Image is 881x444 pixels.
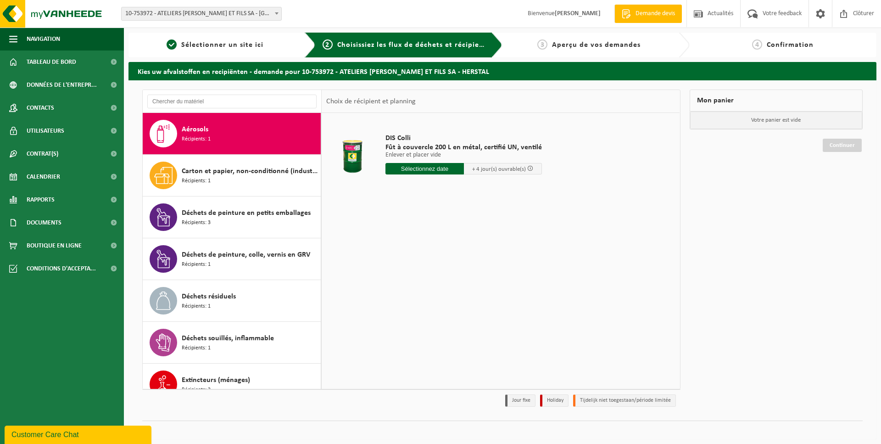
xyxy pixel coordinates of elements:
span: Confirmation [767,41,814,49]
li: Jour fixe [505,394,535,407]
a: 1Sélectionner un site ici [133,39,297,51]
span: Navigation [27,28,60,51]
span: Rapports [27,188,55,211]
span: Récipients: 3 [182,219,211,227]
span: Récipients: 1 [182,177,211,185]
span: Aérosols [182,124,208,135]
span: Documents [27,211,61,234]
span: Contrat(s) [27,142,58,165]
input: Chercher du matériel [147,95,317,108]
span: Tableau de bord [27,51,76,73]
span: Sélectionner un site ici [181,41,263,49]
button: Déchets de peinture, colle, vernis en GRV Récipients: 1 [143,238,321,280]
span: 10-753972 - ATELIERS STRUCKMEYER ET FILS SA - HERSTAL [121,7,282,21]
button: Déchets souillés, inflammable Récipients: 1 [143,322,321,364]
strong: [PERSON_NAME] [555,10,601,17]
p: Votre panier est vide [690,112,863,129]
span: 3 [537,39,547,50]
span: Aperçu de vos demandes [552,41,641,49]
button: Extincteurs (ménages) Récipients: 2 [143,364,321,405]
span: Extincteurs (ménages) [182,375,250,386]
span: Récipients: 1 [182,344,211,353]
button: Déchets de peinture en petits emballages Récipients: 3 [143,197,321,238]
span: DIS Colli [385,134,542,143]
p: Enlever et placer vide [385,152,542,158]
button: Aérosols Récipients: 1 [143,113,321,155]
iframe: chat widget [5,424,153,444]
span: Déchets souillés, inflammable [182,333,274,344]
span: Récipients: 1 [182,260,211,269]
span: Demande devis [633,9,677,18]
span: Déchets de peinture, colle, vernis en GRV [182,249,310,260]
span: + 4 jour(s) ouvrable(s) [472,166,526,172]
span: Récipients: 1 [182,302,211,311]
h2: Kies uw afvalstoffen en recipiënten - demande pour 10-753972 - ATELIERS [PERSON_NAME] ET FILS SA ... [128,62,876,80]
button: Carton et papier, non-conditionné (industriel) Récipients: 1 [143,155,321,197]
span: Déchets de peinture en petits emballages [182,208,311,219]
li: Tijdelijk niet toegestaan/période limitée [573,394,676,407]
a: Demande devis [614,5,682,23]
span: Calendrier [27,165,60,188]
span: Utilisateurs [27,119,64,142]
input: Sélectionnez date [385,163,464,174]
span: 1 [167,39,177,50]
span: 4 [752,39,762,50]
span: Boutique en ligne [27,234,82,257]
span: Choisissiez les flux de déchets et récipients [337,41,490,49]
span: Conditions d'accepta... [27,257,96,280]
li: Holiday [540,394,569,407]
button: Déchets résiduels Récipients: 1 [143,280,321,322]
span: 10-753972 - ATELIERS STRUCKMEYER ET FILS SA - HERSTAL [122,7,281,20]
span: 2 [323,39,333,50]
div: Choix de récipient et planning [322,90,420,113]
span: Contacts [27,96,54,119]
span: Récipients: 1 [182,135,211,144]
a: Continuer [823,139,862,152]
span: Déchets résiduels [182,291,236,302]
span: Données de l'entrepr... [27,73,97,96]
span: Fût à couvercle 200 L en métal, certifié UN, ventilé [385,143,542,152]
span: Récipients: 2 [182,386,211,394]
div: Mon panier [690,90,863,112]
span: Carton et papier, non-conditionné (industriel) [182,166,318,177]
